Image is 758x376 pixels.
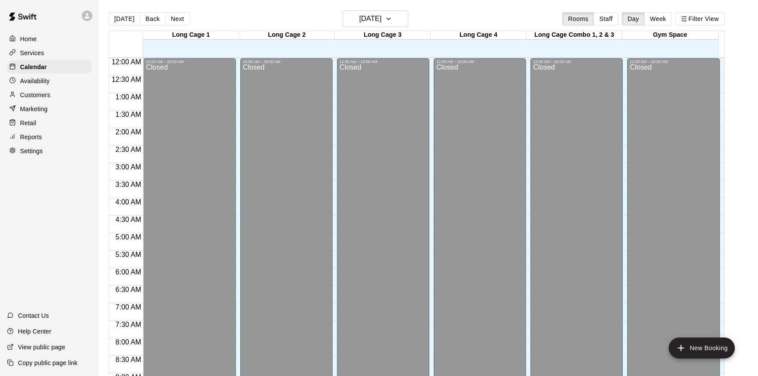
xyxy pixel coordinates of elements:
[622,12,645,25] button: Day
[113,198,144,206] span: 4:00 AM
[140,12,165,25] button: Back
[113,268,144,276] span: 6:00 AM
[20,35,37,43] p: Home
[533,60,620,64] div: 12:00 AM – 10:00 AM
[18,327,51,336] p: Help Center
[526,31,622,39] div: Long Cage Combo 1, 2 & 3
[630,60,717,64] div: 12:00 AM – 10:00 AM
[622,31,718,39] div: Gym Space
[20,105,48,113] p: Marketing
[436,60,523,64] div: 12:00 AM – 10:00 AM
[113,356,144,363] span: 8:30 AM
[20,77,50,85] p: Availability
[165,12,189,25] button: Next
[18,343,65,351] p: View public page
[146,60,233,64] div: 12:00 AM – 10:00 AM
[7,74,91,88] a: Availability
[113,286,144,293] span: 6:30 AM
[113,251,144,258] span: 5:30 AM
[109,76,144,83] span: 12:30 AM
[113,146,144,153] span: 2:30 AM
[7,130,91,144] a: Reports
[20,147,43,155] p: Settings
[113,163,144,171] span: 3:00 AM
[20,91,50,99] p: Customers
[431,31,526,39] div: Long Cage 4
[109,58,144,66] span: 12:00 AM
[113,233,144,241] span: 5:00 AM
[113,111,144,118] span: 1:30 AM
[644,12,672,25] button: Week
[20,63,47,71] p: Calendar
[20,133,42,141] p: Reports
[675,12,724,25] button: Filter View
[243,60,330,64] div: 12:00 AM – 10:00 AM
[343,11,408,27] button: [DATE]
[562,12,594,25] button: Rooms
[113,321,144,328] span: 7:30 AM
[143,31,239,39] div: Long Cage 1
[113,128,144,136] span: 2:00 AM
[7,88,91,102] a: Customers
[18,358,77,367] p: Copy public page link
[20,49,44,57] p: Services
[7,102,91,116] a: Marketing
[7,60,91,74] a: Calendar
[109,12,140,25] button: [DATE]
[335,31,431,39] div: Long Cage 3
[7,116,91,130] a: Retail
[113,93,144,101] span: 1:00 AM
[7,32,91,46] a: Home
[113,338,144,346] span: 8:00 AM
[593,12,618,25] button: Staff
[669,337,735,358] button: add
[7,144,91,158] a: Settings
[20,119,36,127] p: Retail
[18,311,49,320] p: Contact Us
[113,216,144,223] span: 4:30 AM
[7,46,91,60] a: Services
[239,31,335,39] div: Long Cage 2
[340,60,427,64] div: 12:00 AM – 10:00 AM
[113,303,144,311] span: 7:00 AM
[113,181,144,188] span: 3:30 AM
[359,13,382,25] h6: [DATE]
